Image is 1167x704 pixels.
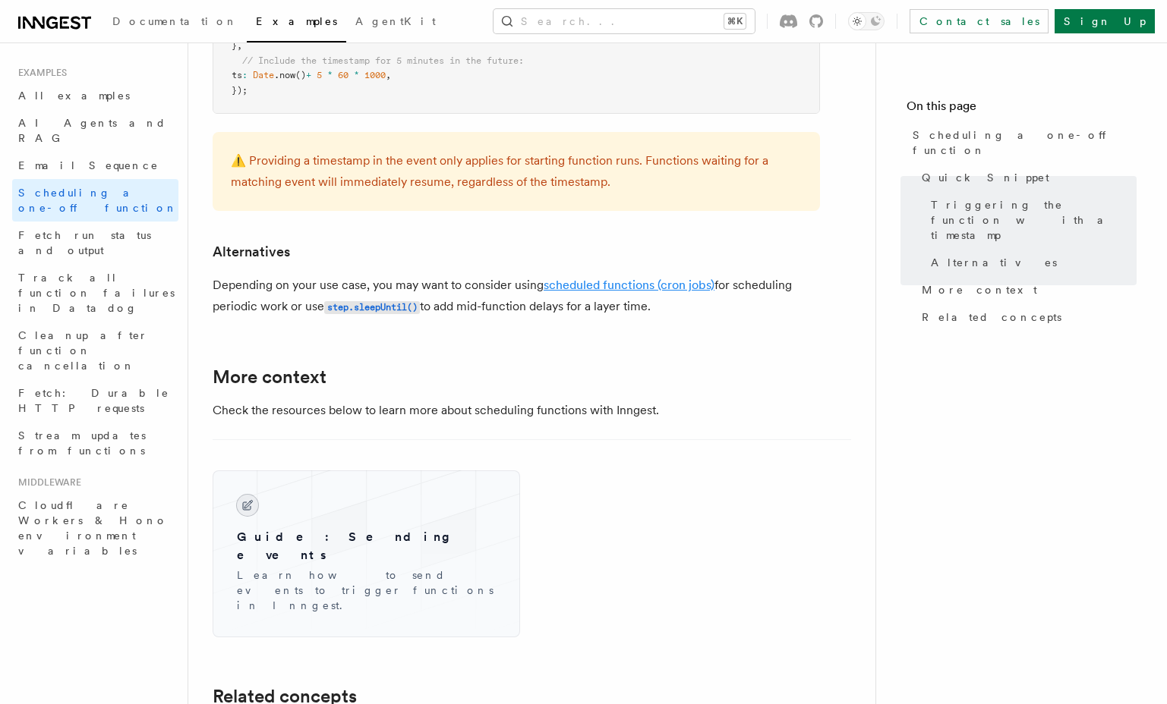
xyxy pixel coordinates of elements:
span: More context [922,282,1037,297]
a: Related concepts [916,303,1137,331]
span: Scheduling a one-off function [18,187,178,214]
p: ⚠️ Providing a timestamp in the event only applies for starting function runs. Functions waiting ... [231,150,802,193]
span: Documentation [112,15,238,27]
a: Track all function failures in Datadog [12,264,178,322]
button: Toggle dark mode [848,12,885,30]
a: Contact sales [910,9,1049,33]
a: Cleanup after function cancellation [12,322,178,379]
span: Fetch run status and output [18,229,151,256]
a: Alternatives [213,241,290,262]
h3: Guide: Sending events [237,528,496,564]
span: 5 [317,70,322,80]
span: Track all function failures in Datadog [18,272,175,314]
span: Date [253,70,274,80]
span: All examples [18,90,130,102]
a: AI Agents and RAG [12,109,178,152]
a: Triggering the function with a timestamp [925,191,1137,249]
span: .now [274,70,295,80]
span: AI Agents and RAG [18,117,166,144]
a: Alternatives [925,249,1137,276]
span: + [306,70,311,80]
span: Cloudflare Workers & Hono environment variables [18,499,168,557]
code: step.sleepUntil() [324,301,420,314]
a: Scheduling a one-off function [12,179,178,222]
span: : [242,70,248,80]
a: Scheduling a one-off function [907,121,1137,164]
span: Scheduling a one-off function [913,127,1137,158]
a: scheduled functions (cron jobs) [544,278,714,292]
span: Related concepts [922,310,1061,325]
span: 1000 [364,70,386,80]
a: Examples [247,5,346,42]
span: AgentKit [355,15,436,27]
p: Check the resources below to learn more about scheduling functions with Inngest. [213,400,820,421]
span: Triggering the function with a timestamp [931,197,1137,243]
a: Email Sequence [12,152,178,179]
a: step.sleepUntil() [324,299,420,313]
a: More context [213,366,326,388]
span: Middleware [12,476,81,489]
a: Fetch: Durable HTTP requests [12,379,178,422]
a: Sign Up [1055,9,1155,33]
a: AgentKit [346,5,445,41]
span: Email Sequence [18,159,159,171]
span: 60 [338,70,349,80]
span: ts [232,70,242,80]
span: } [232,40,237,51]
p: Depending on your use case, you may want to consider using for scheduling periodic work or use to... [213,275,820,318]
span: , [237,40,242,51]
span: Examples [12,67,67,79]
h4: On this page [907,97,1137,121]
a: Cloudflare Workers & Hono environment variables [12,492,178,564]
span: () [295,70,306,80]
span: // Include the timestamp for 5 minutes in the future: [242,55,524,66]
a: All examples [12,82,178,109]
span: }); [232,85,248,96]
a: Quick Snippet [916,164,1137,191]
span: Alternatives [931,255,1057,270]
a: More context [916,276,1137,303]
kbd: ⌘K [724,14,746,29]
a: Documentation [103,5,247,41]
a: Stream updates from functions [12,422,178,464]
span: , [386,70,391,80]
span: Fetch: Durable HTTP requests [18,387,169,414]
span: Stream updates from functions [18,429,146,457]
span: Examples [256,15,337,27]
a: Fetch run status and output [12,222,178,264]
span: Quick Snippet [922,170,1049,185]
a: Guide: Sending eventsLearn how to send events to trigger functions in Inngest. [225,482,508,625]
button: Search...⌘K [494,9,755,33]
span: Cleanup after function cancellation [18,329,148,372]
p: Learn how to send events to trigger functions in Inngest. [237,567,496,613]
